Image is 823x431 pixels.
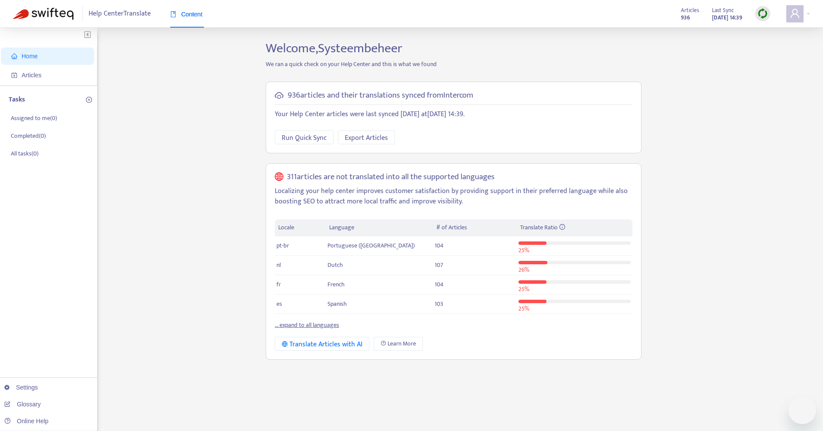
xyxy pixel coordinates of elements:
[11,114,57,123] p: Assigned to me ( 0 )
[170,11,203,18] span: Content
[89,6,151,22] span: Help Center Translate
[276,260,281,270] span: nl
[86,97,92,103] span: plus-circle
[681,13,690,22] strong: 936
[326,219,433,236] th: Language
[11,53,17,59] span: home
[681,6,699,15] span: Articles
[275,109,632,120] p: Your Help Center articles were last synced [DATE] at [DATE] 14:39 .
[712,6,734,15] span: Last Sync
[275,337,369,351] button: Translate Articles with AI
[345,133,388,143] span: Export Articles
[276,279,281,289] span: fr
[388,339,416,349] span: Learn More
[433,219,516,236] th: # of Articles
[22,72,41,79] span: Articles
[9,95,25,105] p: Tasks
[790,8,800,19] span: user
[327,260,343,270] span: Dutch
[520,223,629,232] div: Translate Ratio
[276,299,282,309] span: es
[518,265,529,275] span: 26 %
[287,172,495,182] h5: 311 articles are not translated into all the supported languages
[11,72,17,78] span: account-book
[757,8,768,19] img: sync.dc5367851b00ba804db3.png
[276,241,289,250] span: pt-br
[259,60,648,69] p: We ran a quick check on your Help Center and this is what we found
[288,91,473,101] h5: 936 articles and their translations synced from Intercom
[22,53,38,60] span: Home
[4,401,41,408] a: Glossary
[435,260,443,270] span: 107
[275,130,334,144] button: Run Quick Sync
[4,384,38,391] a: Settings
[327,279,345,289] span: French
[374,337,423,351] a: Learn More
[518,284,529,294] span: 25 %
[327,299,347,309] span: Spanish
[275,219,326,236] th: Locale
[266,38,402,59] span: Welcome, Systeembeheer
[170,11,176,17] span: book
[11,131,46,140] p: Completed ( 0 )
[282,133,327,143] span: Run Quick Sync
[275,186,632,207] p: Localizing your help center improves customer satisfaction by providing support in their preferre...
[11,149,38,158] p: All tasks ( 0 )
[13,8,73,20] img: Swifteq
[275,91,283,100] span: cloud-sync
[435,299,443,309] span: 103
[435,241,444,250] span: 104
[338,130,395,144] button: Export Articles
[327,241,415,250] span: Portuguese ([GEOGRAPHIC_DATA])
[712,13,742,22] strong: [DATE] 14:39
[518,245,529,255] span: 25 %
[275,172,283,182] span: global
[788,396,816,424] iframe: Button to launch messaging window, conversation in progress
[275,320,339,330] a: ... expand to all languages
[4,418,48,425] a: Online Help
[282,339,362,350] div: Translate Articles with AI
[518,304,529,314] span: 25 %
[435,279,444,289] span: 104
